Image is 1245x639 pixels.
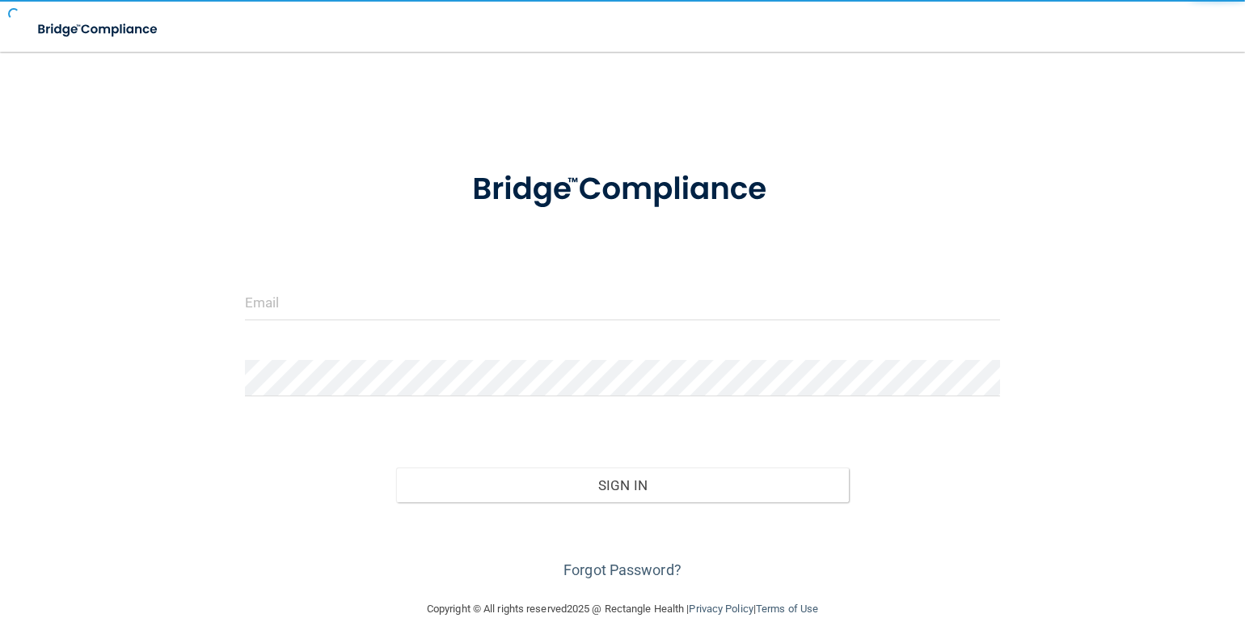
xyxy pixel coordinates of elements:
input: Email [245,284,1000,320]
button: Sign In [396,468,850,503]
a: Privacy Policy [689,603,753,615]
a: Terms of Use [756,603,818,615]
img: bridge_compliance_login_screen.278c3ca4.svg [24,13,173,46]
div: Copyright © All rights reserved 2025 @ Rectangle Health | | [327,583,918,635]
img: bridge_compliance_login_screen.278c3ca4.svg [440,149,805,231]
a: Forgot Password? [563,561,682,578]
